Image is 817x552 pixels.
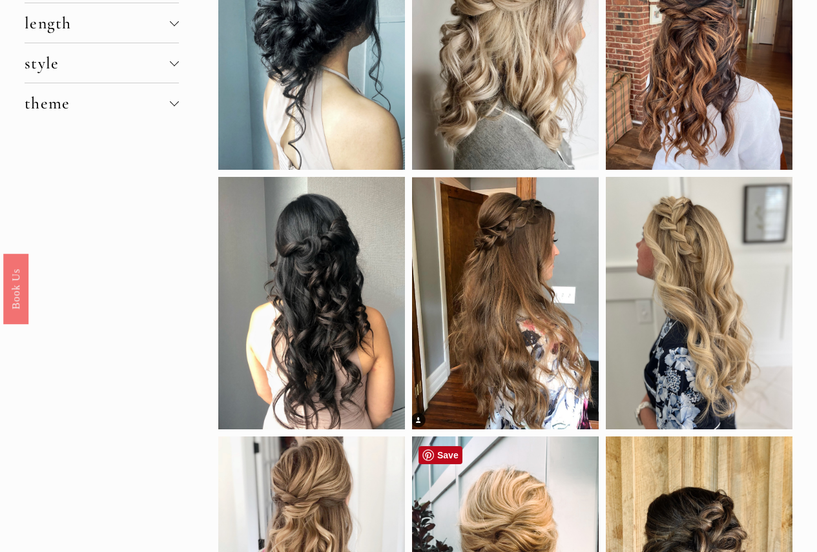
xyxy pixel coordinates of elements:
span: theme [25,93,170,113]
a: Pin it! [419,446,462,464]
button: length [25,3,179,43]
button: style [25,43,179,83]
button: theme [25,83,179,123]
a: Book Us [3,253,28,323]
span: length [25,13,170,33]
span: style [25,53,170,73]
